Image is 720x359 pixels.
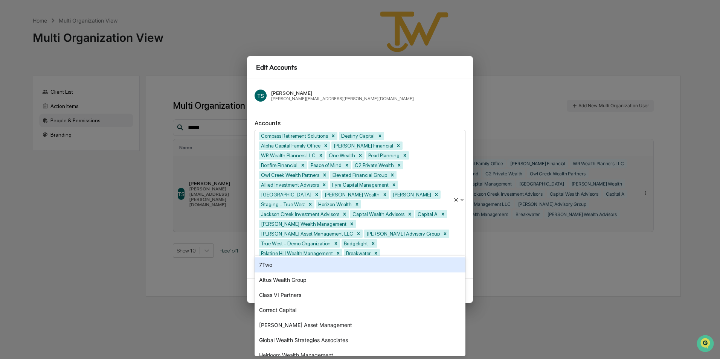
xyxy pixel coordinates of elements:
[320,181,328,189] div: Remove Allied Investment Advisors
[259,249,334,257] div: Palatine Hill Wealth Management
[348,220,356,228] div: Remove Bernicke Wealth Management
[259,220,348,228] div: [PERSON_NAME] Wealth Management
[364,230,441,238] div: [PERSON_NAME] Advisory Group
[406,210,414,218] div: Remove Capital Wealth Advisors
[353,200,361,208] div: Remove Horizon Wealth
[259,161,299,169] div: Bonfire Financial
[8,16,137,28] p: How can we help?
[5,106,50,120] a: 🔎Data Lookup
[343,161,351,169] div: Remove Peace of Mind
[15,95,49,102] span: Preclearance
[255,257,465,272] div: 7Two
[369,239,377,248] div: Remove Bridgelight
[317,151,325,160] div: Remove WR Wealth Planners LLC
[381,190,389,199] div: Remove Mosley Wealth
[259,151,317,160] div: WR Wealth Planners LLC
[55,96,61,102] div: 🗄️
[330,181,390,189] div: Fyra Capital Management
[356,151,365,160] div: Remove One Wealth
[322,141,330,150] div: Remove Alpha Capital Family Office
[299,161,307,169] div: Remove Bonfire Financial
[259,210,340,218] div: Jackson Creek Investment Advisors
[75,128,91,133] span: Pylon
[15,109,47,117] span: Data Lookup
[339,132,376,140] div: Destiny Capital
[354,230,363,238] div: Remove Tucker Asset Management LLC
[259,230,354,238] div: [PERSON_NAME] Asset Management LLC
[342,239,369,248] div: Bridgelight
[255,272,465,288] div: Altus Wealth Group
[390,181,398,189] div: Remove Fyra Capital Management
[306,200,314,208] div: Remove Staging - True West
[344,249,372,257] div: Breakwater
[376,132,384,140] div: Remove Destiny Capital
[53,127,91,133] a: Powered byPylon
[259,190,313,199] div: [GEOGRAPHIC_DATA]
[330,171,388,179] div: Elevated Financial Group
[432,190,441,199] div: Remove Napier
[334,249,342,257] div: Remove Palatine Hill Wealth Management
[329,132,337,140] div: Remove Compass Retirement Solutions
[320,171,329,179] div: Remove Owl Creek Wealth Partners
[316,200,353,208] div: Horizon Wealth
[313,190,321,199] div: Remove Park Square
[5,92,52,105] a: 🖐️Preclearance
[259,141,322,150] div: Alpha Capital Family Office
[391,190,432,199] div: [PERSON_NAME]
[366,151,401,160] div: Pearl Planning
[62,95,93,102] span: Attestations
[26,65,95,71] div: We're available if you need us!
[271,90,414,96] div: [PERSON_NAME]
[439,210,447,218] div: Remove Capital A
[259,200,306,208] div: Staging - True West
[401,151,409,160] div: Remove Pearl Planning
[255,303,465,318] div: Correct Capital
[415,210,439,218] div: Capital A
[696,334,716,354] iframe: Open customer support
[255,318,465,333] div: [PERSON_NAME] Asset Management
[331,141,394,150] div: [PERSON_NAME] Financial
[8,58,21,71] img: 1746055101610-c473b297-6a78-478c-a979-82029cc54cd1
[322,190,381,199] div: [PERSON_NAME] Wealth
[259,239,332,248] div: True West - Demo Organization
[26,58,124,65] div: Start new chat
[394,141,403,150] div: Remove Miller Financial
[388,171,397,179] div: Remove Elevated Financial Group
[255,120,465,127] div: Accounts
[128,60,137,69] button: Start new chat
[350,210,406,218] div: Capital Wealth Advisors
[247,56,473,79] h2: Edit Accounts
[52,92,96,105] a: 🗄️Attestations
[372,249,380,257] div: Remove Breakwater
[352,161,395,169] div: C2 Private Wealth
[271,96,414,101] div: [PERSON_NAME][EMAIL_ADDRESS][PERSON_NAME][DOMAIN_NAME]
[395,161,403,169] div: Remove C2 Private Wealth
[326,151,356,160] div: One Wealth
[255,288,465,303] div: Class VI Partners
[259,132,329,140] div: Compass Retirement Solutions
[259,171,320,179] div: Owl Creek Wealth Partners
[441,230,449,238] div: Remove Wilkerson Advisory Group
[308,161,343,169] div: Peace of Mind
[332,239,340,248] div: Remove True West - Demo Organization
[8,110,14,116] div: 🔎
[255,333,465,348] div: Global Wealth Strategies Associates
[340,210,349,218] div: Remove Jackson Creek Investment Advisors
[257,93,264,99] span: TS
[259,181,320,189] div: Allied Investment Advisors
[8,96,14,102] div: 🖐️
